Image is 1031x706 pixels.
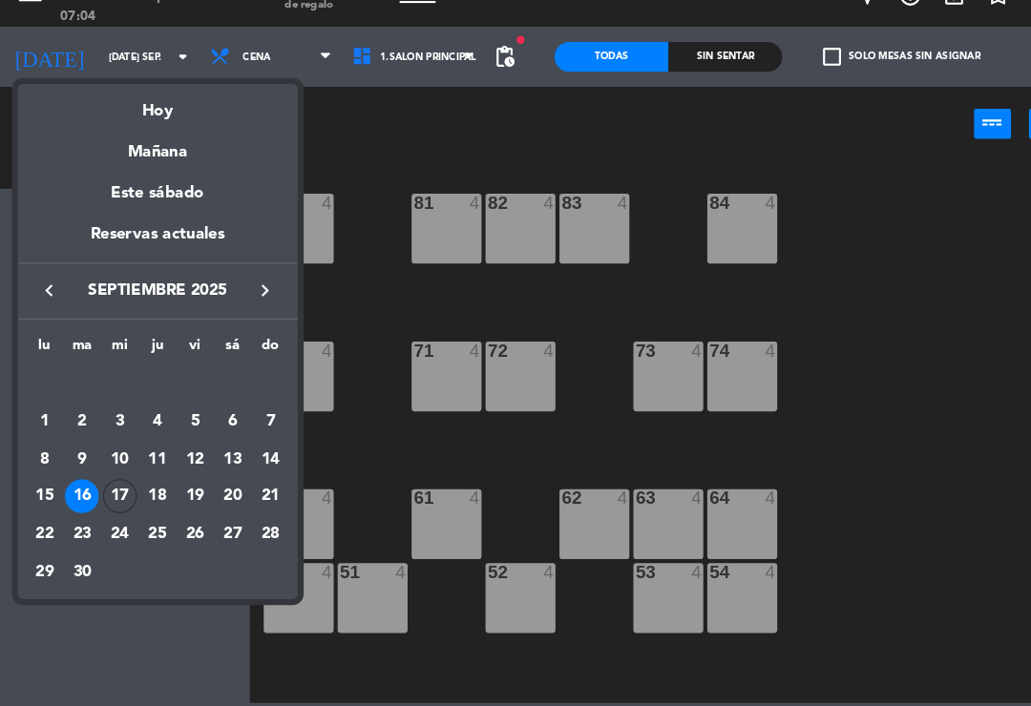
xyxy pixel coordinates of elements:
th: viernes [168,351,204,381]
div: 9 [62,454,95,487]
td: 19 de septiembre de 2025 [168,488,204,524]
div: 14 [242,454,275,487]
td: 11 de septiembre de 2025 [133,452,169,488]
div: 6 [206,418,239,450]
div: 3 [98,418,131,450]
div: 4 [135,418,167,450]
div: 25 [135,526,167,558]
div: 13 [206,454,239,487]
div: 5 [170,418,202,450]
td: 14 de septiembre de 2025 [241,452,277,488]
td: 27 de septiembre de 2025 [204,524,241,560]
td: 23 de septiembre de 2025 [60,524,96,560]
td: 12 de septiembre de 2025 [168,452,204,488]
td: 1 de septiembre de 2025 [25,416,61,452]
td: 9 de septiembre de 2025 [60,452,96,488]
td: 6 de septiembre de 2025 [204,416,241,452]
th: lunes [25,351,61,381]
div: 27 [206,526,239,558]
div: 21 [242,489,275,522]
td: 28 de septiembre de 2025 [241,524,277,560]
th: sábado [204,351,241,381]
td: 7 de septiembre de 2025 [241,416,277,452]
td: 5 de septiembre de 2025 [168,416,204,452]
div: 30 [62,562,95,594]
td: 16 de septiembre de 2025 [60,488,96,524]
div: 17 [98,489,131,522]
td: 8 de septiembre de 2025 [25,452,61,488]
td: 15 de septiembre de 2025 [25,488,61,524]
div: 11 [135,454,167,487]
div: 22 [26,526,58,558]
th: miércoles [96,351,133,381]
div: Mañana [17,151,284,190]
i: keyboard_arrow_right [242,298,265,321]
td: 30 de septiembre de 2025 [60,560,96,596]
div: 16 [62,489,95,522]
th: domingo [241,351,277,381]
div: 23 [62,526,95,558]
td: 29 de septiembre de 2025 [25,560,61,596]
div: 2 [62,418,95,450]
td: 2 de septiembre de 2025 [60,416,96,452]
button: keyboard_arrow_left [31,297,65,322]
div: 8 [26,454,58,487]
td: 18 de septiembre de 2025 [133,488,169,524]
div: 24 [98,526,131,558]
td: 3 de septiembre de 2025 [96,416,133,452]
div: Reservas actuales [17,243,284,282]
div: 28 [242,526,275,558]
td: 22 de septiembre de 2025 [25,524,61,560]
div: Este sábado [17,190,284,243]
div: 1 [26,418,58,450]
div: 20 [206,489,239,522]
div: 29 [26,562,58,594]
div: 15 [26,489,58,522]
td: 10 de septiembre de 2025 [96,452,133,488]
div: 18 [135,489,167,522]
div: 19 [170,489,202,522]
i: keyboard_arrow_left [36,298,59,321]
div: 26 [170,526,202,558]
td: 26 de septiembre de 2025 [168,524,204,560]
td: 17 de septiembre de 2025 [96,488,133,524]
td: 25 de septiembre de 2025 [133,524,169,560]
div: 12 [170,454,202,487]
div: Hoy [17,112,284,151]
td: 24 de septiembre de 2025 [96,524,133,560]
td: 21 de septiembre de 2025 [241,488,277,524]
div: 10 [98,454,131,487]
div: 7 [242,418,275,450]
td: 13 de septiembre de 2025 [204,452,241,488]
th: jueves [133,351,169,381]
span: septiembre 2025 [65,297,237,322]
th: martes [60,351,96,381]
td: 20 de septiembre de 2025 [204,488,241,524]
button: keyboard_arrow_right [237,297,271,322]
td: SEP. [25,380,277,416]
td: 4 de septiembre de 2025 [133,416,169,452]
